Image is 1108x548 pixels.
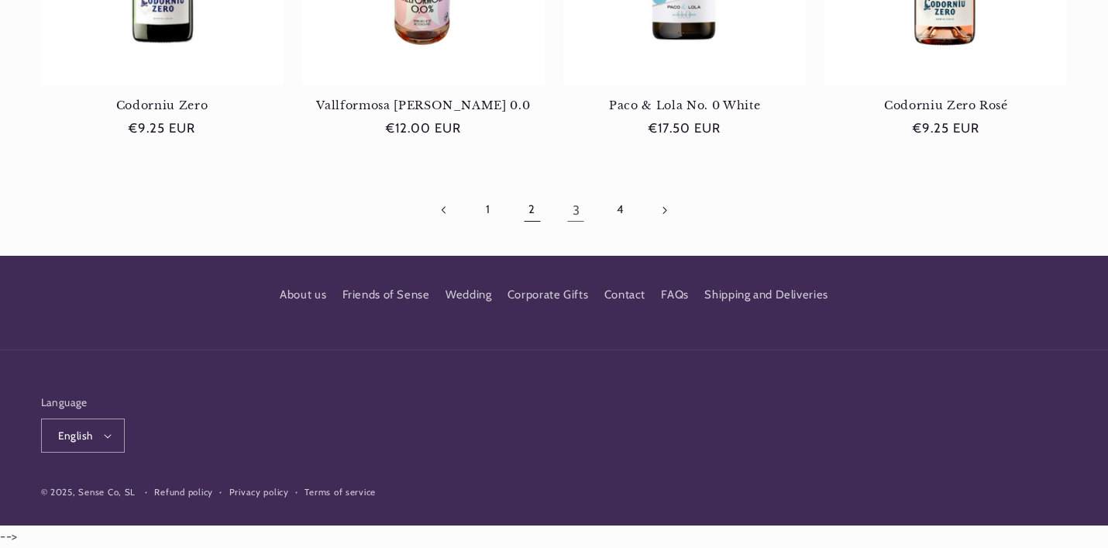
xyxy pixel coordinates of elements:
[824,98,1067,112] a: Codorniu Zero Rosé
[305,487,376,498] font: Terms of service
[514,192,550,228] a: Page 2
[508,281,588,308] a: Corporate Gifts
[41,192,1068,228] nav: Pagination
[41,98,284,112] a: Codorniu Zero
[704,288,828,302] font: Shipping and Deliveries
[154,485,213,500] a: Refund policy
[342,288,430,302] font: Friends of Sense
[661,281,689,308] a: FAQs
[154,487,213,498] font: Refund policy
[229,487,289,498] font: Privacy policy
[302,98,545,112] a: Vallformosa [PERSON_NAME] 0.0
[280,285,326,309] a: About us
[602,192,638,228] a: Page 4
[704,281,828,308] a: Shipping and Deliveries
[229,485,289,500] a: Privacy policy
[470,192,506,228] a: Page 1
[646,192,682,228] a: Next page
[305,485,376,500] a: Terms of service
[617,202,624,216] font: 4
[573,202,580,218] font: 3
[446,281,491,308] a: Wedding
[486,202,490,216] font: 1
[41,396,88,408] font: Language
[604,288,645,302] font: Contact
[41,487,136,498] font: © 2025, Sense Co, SL
[661,288,689,302] font: FAQs
[508,288,588,302] font: Corporate Gifts
[558,192,594,228] a: Page 3
[604,281,645,308] a: Contact
[426,192,462,228] a: Previous page
[342,281,430,308] a: Friends of Sense
[528,202,535,216] font: 2
[563,98,806,112] a: Paco & Lola No. 0 White
[280,288,326,302] font: About us
[446,288,491,302] font: Wedding
[58,429,93,442] font: English
[41,419,126,453] button: English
